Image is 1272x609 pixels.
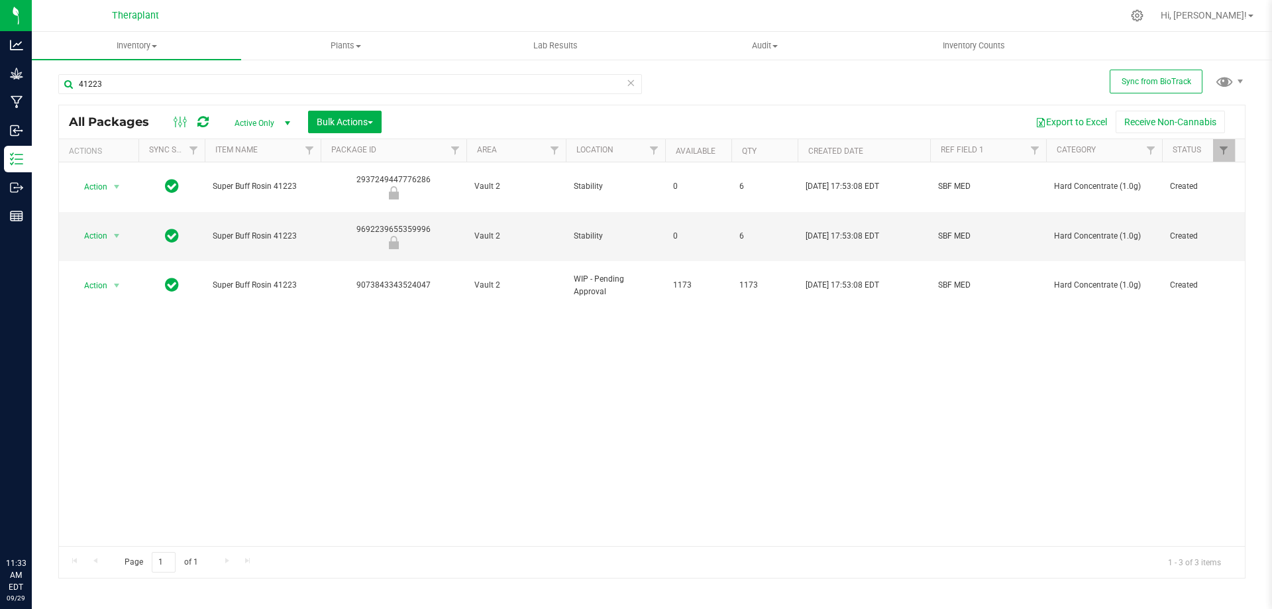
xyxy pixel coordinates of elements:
div: 2937249447776286 [319,174,468,199]
a: Available [676,146,715,156]
a: Audit [660,32,869,60]
span: Super Buff Rosin 41223 [213,180,313,193]
div: Manage settings [1129,9,1145,22]
span: 6 [739,230,790,243]
span: Sync from BioTrack [1122,77,1191,86]
button: Export to Excel [1027,111,1116,133]
a: Status [1173,145,1201,154]
button: Bulk Actions [308,111,382,133]
button: Receive Non-Cannabis [1116,111,1225,133]
span: Action [72,276,108,295]
span: Hard Concentrate (1.0g) [1054,279,1154,292]
a: Category [1057,145,1096,154]
span: select [109,227,125,245]
span: Plants [242,40,450,52]
a: Location [576,145,613,154]
div: 9073843343524047 [319,279,468,292]
a: Sync Status [149,145,200,154]
span: Bulk Actions [317,117,373,127]
span: Inventory [32,40,241,52]
div: 9692239655359996 [319,223,468,249]
span: SBF MED [938,180,1038,193]
span: Audit [661,40,869,52]
span: [DATE] 17:53:08 EDT [806,180,879,193]
a: Inventory [32,32,241,60]
span: Inventory Counts [925,40,1023,52]
span: Clear [626,74,635,91]
input: Search Package ID, Item Name, SKU, Lot or Part Number... [58,74,642,94]
inline-svg: Outbound [10,181,23,194]
span: Page of 1 [113,552,209,573]
span: Super Buff Rosin 41223 [213,230,313,243]
a: Filter [1024,139,1046,162]
a: Item Name [215,145,258,154]
span: Hi, [PERSON_NAME]! [1161,10,1247,21]
span: Action [72,178,108,196]
a: Filter [1213,139,1235,162]
a: Filter [183,139,205,162]
a: Ref Field 1 [941,145,984,154]
span: Vault 2 [474,230,558,243]
inline-svg: Analytics [10,38,23,52]
span: [DATE] 17:53:08 EDT [806,279,879,292]
p: 09/29 [6,593,26,603]
span: Theraplant [112,10,159,21]
span: select [109,178,125,196]
span: Vault 2 [474,180,558,193]
span: In Sync [165,227,179,245]
inline-svg: Inventory [10,152,23,166]
inline-svg: Reports [10,209,23,223]
span: [DATE] 17:53:08 EDT [806,230,879,243]
span: In Sync [165,177,179,195]
span: Super Buff Rosin 41223 [213,279,313,292]
a: Package ID [331,145,376,154]
span: Vault 2 [474,279,558,292]
span: SBF MED [938,279,1038,292]
span: Created [1170,180,1227,193]
a: Plants [241,32,450,60]
span: Stability [574,180,657,193]
input: 1 [152,552,176,573]
span: Hard Concentrate (1.0g) [1054,230,1154,243]
span: SBF MED [938,230,1038,243]
span: Action [72,227,108,245]
a: Lab Results [450,32,660,60]
a: Area [477,145,497,154]
span: Stability [574,230,657,243]
span: Created [1170,279,1227,292]
div: Newly Received [319,186,468,199]
a: Qty [742,146,757,156]
a: Created Date [808,146,863,156]
div: Newly Received [319,236,468,249]
span: All Packages [69,115,162,129]
span: select [109,276,125,295]
span: WIP - Pending Approval [574,273,657,298]
span: 0 [673,230,723,243]
inline-svg: Grow [10,67,23,80]
a: Filter [643,139,665,162]
span: 1173 [739,279,790,292]
a: Filter [544,139,566,162]
span: Lab Results [515,40,596,52]
p: 11:33 AM EDT [6,557,26,593]
a: Filter [1140,139,1162,162]
button: Sync from BioTrack [1110,70,1202,93]
span: 1173 [673,279,723,292]
span: In Sync [165,276,179,294]
div: Actions [69,146,133,156]
a: Filter [445,139,466,162]
a: Inventory Counts [869,32,1079,60]
a: Filter [299,139,321,162]
iframe: Resource center [13,503,53,543]
inline-svg: Inbound [10,124,23,137]
inline-svg: Manufacturing [10,95,23,109]
span: 1 - 3 of 3 items [1157,552,1232,572]
span: Hard Concentrate (1.0g) [1054,180,1154,193]
span: 0 [673,180,723,193]
span: 6 [739,180,790,193]
span: Created [1170,230,1227,243]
